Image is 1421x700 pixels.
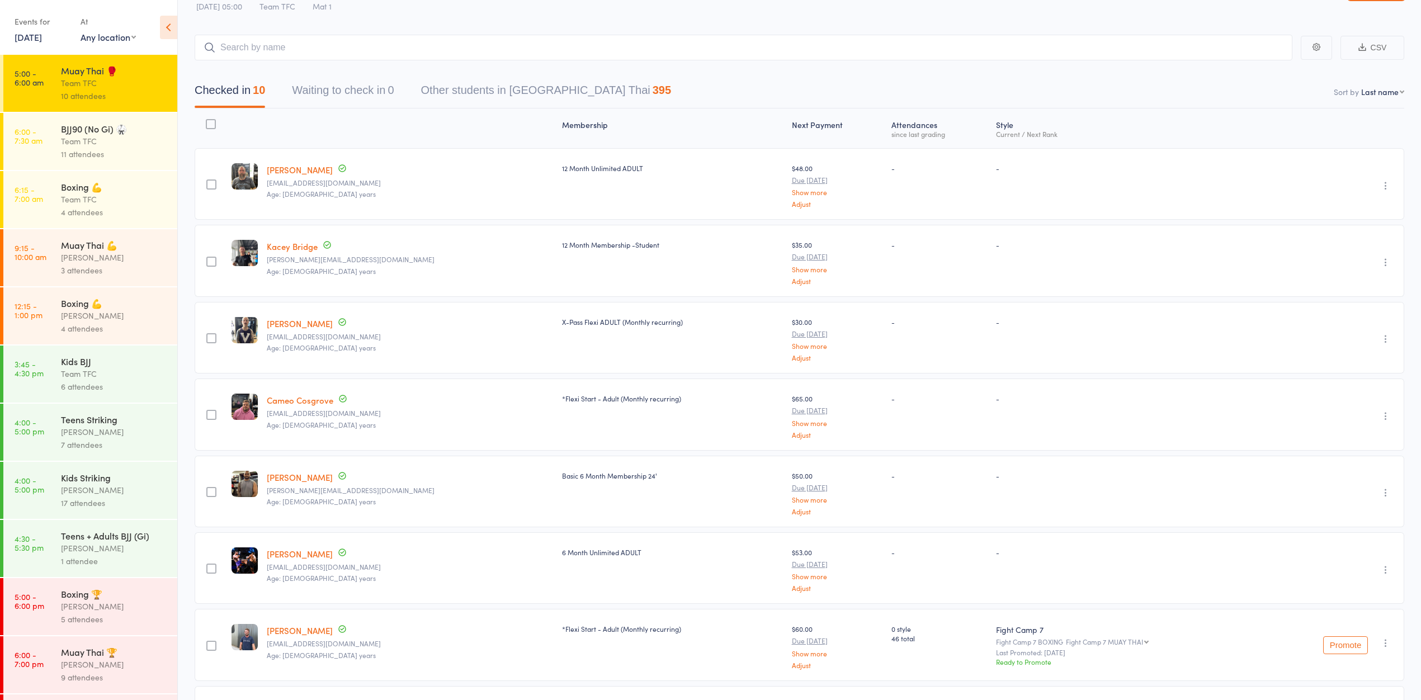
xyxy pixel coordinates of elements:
span: Age: [DEMOGRAPHIC_DATA] years [267,343,376,352]
div: Team TFC [61,193,168,206]
a: 6:00 -7:30 amBJJ90 (No Gi) 🥋Team TFC11 attendees [3,113,177,170]
a: Kacey Bridge [267,240,318,252]
div: - [891,394,987,403]
span: Age: [DEMOGRAPHIC_DATA] years [267,573,376,583]
div: Current / Next Rank [996,130,1257,138]
small: danb74@bigpond.com [267,179,553,187]
div: - [996,394,1257,403]
span: Age: [DEMOGRAPHIC_DATA] years [267,266,376,276]
div: Team TFC [61,77,168,89]
small: Cameocosg@gmail.com [267,409,553,417]
div: 12 Month Membership -Student [562,240,783,249]
a: 4:30 -5:30 pmTeens + Adults BJJ (Gi)[PERSON_NAME]1 attendee [3,520,177,577]
div: 3 attendees [61,264,168,277]
div: [PERSON_NAME] [61,484,168,496]
div: 10 [253,84,265,96]
a: Show more [792,650,883,657]
div: [PERSON_NAME] [61,600,168,613]
small: Due [DATE] [792,484,883,491]
div: - [996,240,1257,249]
a: 6:15 -7:00 amBoxing 💪Team TFC4 attendees [3,171,177,228]
div: Any location [81,31,136,43]
img: image1715198386.png [232,471,258,497]
div: [PERSON_NAME] [61,542,168,555]
div: Kids Striking [61,471,168,484]
a: 4:00 -5:00 pmKids Striking[PERSON_NAME]17 attendees [3,462,177,519]
div: $60.00 [792,624,883,668]
a: 6:00 -7:00 pmMuay Thai 🏆[PERSON_NAME]9 attendees [3,636,177,693]
div: *Flexi Start - Adult (Monthly recurring) [562,624,783,633]
time: 6:00 - 7:30 am [15,127,43,145]
a: Show more [792,342,883,349]
time: 6:00 - 7:00 pm [15,650,44,668]
div: 11 attendees [61,148,168,160]
a: Adjust [792,200,883,207]
time: 4:00 - 5:00 pm [15,476,44,494]
div: - [996,317,1257,327]
div: - [891,547,987,557]
span: Age: [DEMOGRAPHIC_DATA] years [267,496,376,506]
small: Camcassidy@outlook.com.au [267,333,553,340]
div: Basic 6 Month Membership 24' [562,471,783,480]
div: *Flexi Start - Adult (Monthly recurring) [562,394,783,403]
div: Team TFC [61,135,168,148]
div: Boxing 💪 [61,181,168,193]
div: $35.00 [792,240,883,284]
div: - [996,471,1257,480]
div: Membership [558,113,787,143]
div: 395 [653,84,671,96]
button: CSV [1340,36,1404,60]
small: Due [DATE] [792,560,883,568]
small: Due [DATE] [792,330,883,338]
span: 46 total [891,633,987,643]
time: 3:45 - 4:30 pm [15,360,44,377]
div: Style [992,113,1261,143]
a: Adjust [792,508,883,515]
img: image1749455643.png [232,547,258,574]
input: Search by name [195,35,1292,60]
small: Due [DATE] [792,176,883,184]
span: Age: [DEMOGRAPHIC_DATA] years [267,189,376,198]
time: 5:00 - 6:00 am [15,69,44,87]
div: BJJ90 (No Gi) 🥋 [61,122,168,135]
a: Adjust [792,354,883,361]
div: - [996,163,1257,173]
div: $50.00 [792,471,883,515]
small: kacey@qldroofworks.com [267,256,553,263]
div: Teens + Adults BJJ (Gi) [61,529,168,542]
div: 4 attendees [61,322,168,335]
div: Boxing 🏆 [61,588,168,600]
small: Due [DATE] [792,253,883,261]
div: Events for [15,12,69,31]
span: Mat 1 [313,1,332,12]
a: Adjust [792,277,883,285]
time: 12:15 - 1:00 pm [15,301,43,319]
a: Show more [792,419,883,427]
a: [PERSON_NAME] [267,164,333,176]
time: 9:15 - 10:00 am [15,243,46,261]
span: [DATE] 05:00 [196,1,242,12]
div: 5 attendees [61,613,168,626]
a: [PERSON_NAME] [267,471,333,483]
img: image1758139074.png [232,163,258,190]
button: Checked in10 [195,78,265,108]
time: 4:00 - 5:00 pm [15,418,44,436]
div: - [891,163,987,173]
div: [PERSON_NAME] [61,658,168,671]
div: 10 attendees [61,89,168,102]
div: Atten­dances [887,113,992,143]
a: 12:15 -1:00 pmBoxing 💪[PERSON_NAME]4 attendees [3,287,177,344]
a: Show more [792,188,883,196]
button: Waiting to check in0 [292,78,394,108]
div: Fight Camp 7 BOXING [996,638,1257,645]
time: 5:00 - 6:00 pm [15,592,44,610]
div: $48.00 [792,163,883,207]
div: Ready to Promote [996,657,1257,666]
button: Other students in [GEOGRAPHIC_DATA] Thai395 [421,78,672,108]
label: Sort by [1334,86,1359,97]
div: [PERSON_NAME] [61,251,168,264]
span: Age: [DEMOGRAPHIC_DATA] years [267,420,376,429]
div: 4 attendees [61,206,168,219]
div: Kids BJJ [61,355,168,367]
small: Ayush.lal@outlook.com [267,486,553,494]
